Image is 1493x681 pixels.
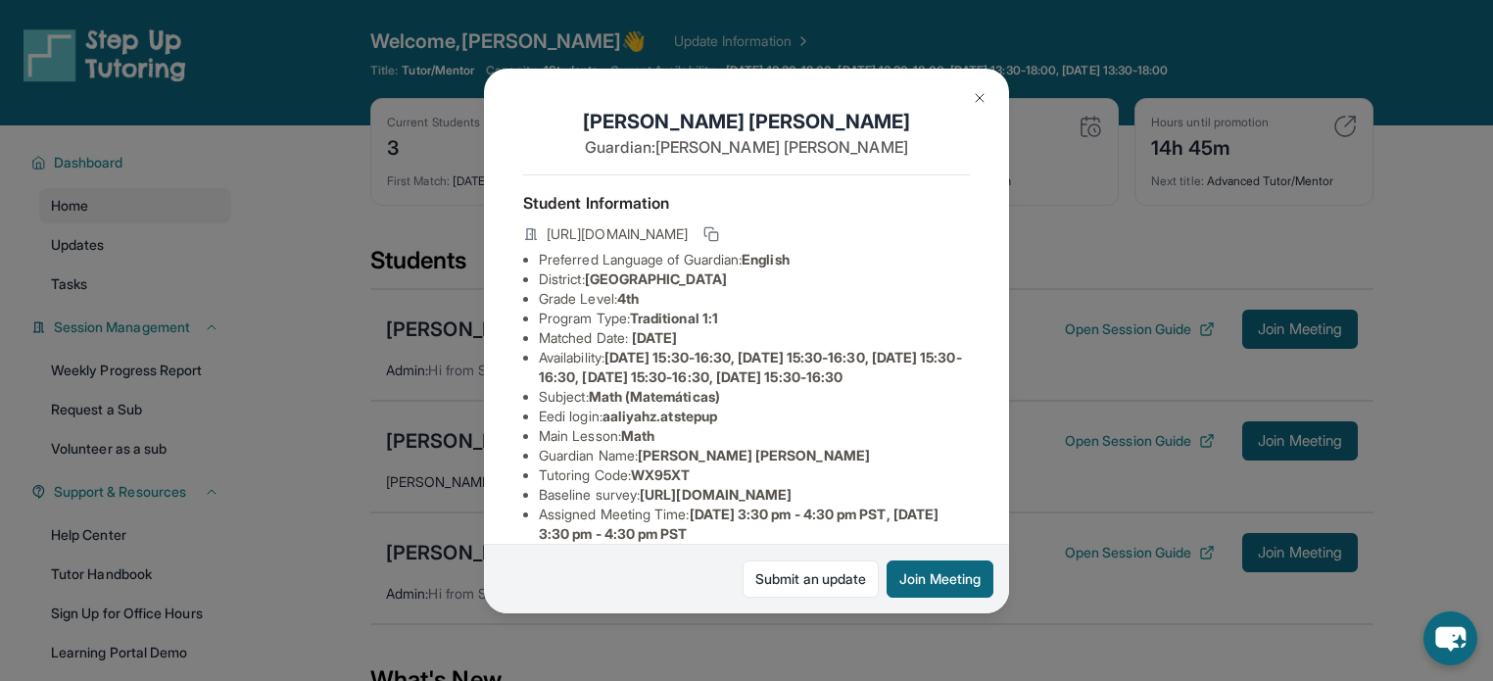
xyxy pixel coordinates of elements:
li: Main Lesson : [539,426,970,446]
li: Preferred Language of Guardian: [539,250,970,269]
li: Assigned Meeting Time : [539,505,970,544]
span: WX95XT [631,466,690,483]
li: Guardian Name : [539,446,970,465]
h4: Student Information [523,191,970,215]
span: [DATE] [632,329,677,346]
span: Traditional 1:1 [630,310,718,326]
span: Math [621,427,654,444]
button: Join Meeting [887,560,993,598]
span: [GEOGRAPHIC_DATA] [585,270,727,287]
span: [URL][DOMAIN_NAME] [547,224,688,244]
span: [URL][DOMAIN_NAME] [640,486,792,503]
span: [DATE] 15:30-16:30, [DATE] 15:30-16:30, [DATE] 15:30-16:30, [DATE] 15:30-16:30, [DATE] 15:30-16:30 [539,349,962,385]
p: Guardian: [PERSON_NAME] [PERSON_NAME] [523,135,970,159]
li: District: [539,269,970,289]
li: Tutoring Code : [539,465,970,485]
span: aaliyahz.atstepup [602,408,717,424]
li: Program Type: [539,309,970,328]
button: chat-button [1423,611,1477,665]
button: Copy link [699,222,723,246]
span: English [742,251,790,268]
li: Matched Date: [539,328,970,348]
li: Availability: [539,348,970,387]
li: Baseline survey : [539,485,970,505]
a: Submit an update [743,560,879,598]
li: Subject : [539,387,970,407]
span: Math (Matemáticas) [589,388,720,405]
li: Grade Level: [539,289,970,309]
h1: [PERSON_NAME] [PERSON_NAME] [523,108,970,135]
li: Eedi login : [539,407,970,426]
span: [PERSON_NAME] [PERSON_NAME] [638,447,870,463]
span: 4th [617,290,639,307]
span: [DATE] 3:30 pm - 4:30 pm PST, [DATE] 3:30 pm - 4:30 pm PST [539,506,939,542]
img: Close Icon [972,90,987,106]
